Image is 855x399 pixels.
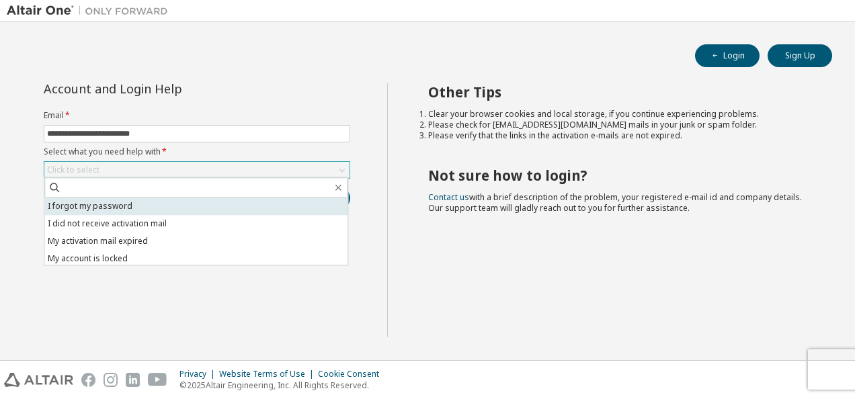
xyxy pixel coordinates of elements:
[126,373,140,387] img: linkedin.svg
[428,191,469,203] a: Contact us
[428,191,802,214] span: with a brief description of the problem, your registered e-mail id and company details. Our suppo...
[44,197,348,215] li: I forgot my password
[428,109,809,120] li: Clear your browser cookies and local storage, if you continue experiencing problems.
[428,167,809,184] h2: Not sure how to login?
[81,373,95,387] img: facebook.svg
[47,165,99,175] div: Click to select
[44,162,350,178] div: Click to select
[44,110,350,121] label: Email
[428,83,809,101] h2: Other Tips
[428,120,809,130] li: Please check for [EMAIL_ADDRESS][DOMAIN_NAME] mails in your junk or spam folder.
[4,373,73,387] img: altair_logo.svg
[768,44,832,67] button: Sign Up
[44,146,350,157] label: Select what you need help with
[179,369,219,380] div: Privacy
[695,44,760,67] button: Login
[428,130,809,141] li: Please verify that the links in the activation e-mails are not expired.
[179,380,387,391] p: © 2025 Altair Engineering, Inc. All Rights Reserved.
[148,373,167,387] img: youtube.svg
[44,83,289,94] div: Account and Login Help
[104,373,118,387] img: instagram.svg
[7,4,175,17] img: Altair One
[219,369,318,380] div: Website Terms of Use
[318,369,387,380] div: Cookie Consent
